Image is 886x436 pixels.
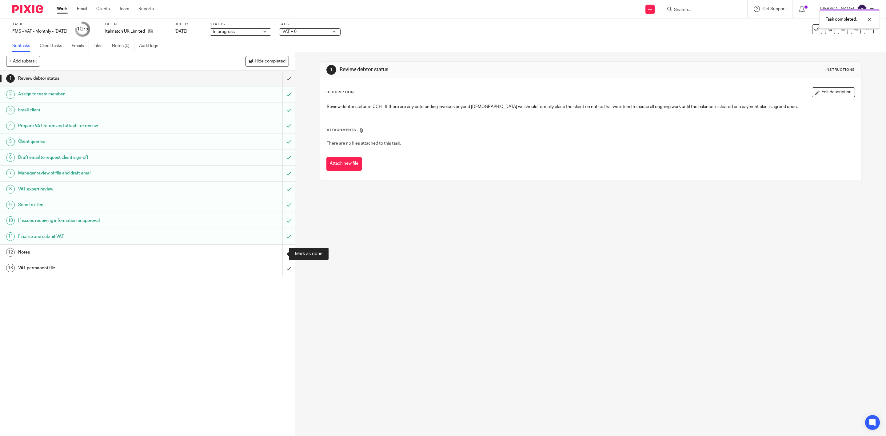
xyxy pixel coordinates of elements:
a: Clients [96,6,110,12]
div: 3 [6,106,15,114]
span: [DATE] [174,29,187,34]
div: 12 [6,248,15,257]
label: Tags [279,22,341,27]
a: Audit logs [139,40,163,52]
button: Attach new file [326,157,362,171]
h1: If issues receiving information or approval [18,216,190,225]
div: 7 [6,169,15,178]
h1: Review debtor status [18,74,190,83]
a: Email [77,6,87,12]
h1: Manager review of file and draft email [18,169,190,178]
span: Hide completed [255,59,285,64]
div: 10 [77,26,88,33]
h1: Client queries [18,137,190,146]
h1: Assign to team member [18,90,190,99]
h1: Email client [18,106,190,115]
div: 1 [6,74,15,83]
div: 6 [6,153,15,162]
button: Edit description [812,87,855,97]
h1: Send to client [18,200,190,210]
a: Subtasks [12,40,35,52]
h1: VAT permanent file [18,263,190,273]
p: Review debtor status in CCH - If there are any outstanding invoices beyond [DEMOGRAPHIC_DATA] we ... [327,104,855,110]
div: 5 [6,138,15,146]
h1: Notes [18,248,190,257]
a: Files [94,40,107,52]
label: Client [105,22,167,27]
small: /13 [82,28,88,31]
span: VAT + 6 [282,30,297,34]
div: 4 [6,122,15,130]
h1: Draft email to request client sign-off [18,153,190,162]
div: 11 [6,232,15,241]
div: 9 [6,201,15,209]
div: FMS - VAT - Monthly - [DATE] [12,28,67,34]
a: Team [119,6,129,12]
div: 1 [326,65,336,75]
a: Notes (0) [112,40,134,52]
h1: VAT expert review [18,185,190,194]
div: 8 [6,185,15,194]
a: Emails [72,40,89,52]
label: Due by [174,22,202,27]
button: Hide completed [245,56,289,66]
div: FMS - VAT - Monthly - July 2025 [12,28,67,34]
div: 10 [6,216,15,225]
div: Instructions [825,67,855,72]
span: Attachments [327,128,356,132]
div: 13 [6,264,15,272]
span: There are no files attached to this task. [327,141,401,146]
label: Status [210,22,271,27]
span: In progress [213,30,235,34]
p: Italmatch UK Limited [105,28,145,34]
label: Task [12,22,67,27]
a: Reports [138,6,154,12]
h1: Finalise and submit VAT [18,232,190,241]
p: Description [326,90,354,95]
a: Client tasks [40,40,67,52]
p: Task completed. [826,16,857,22]
div: 2 [6,90,15,99]
a: Work [57,6,68,12]
h1: Prepare VAT return and attach for review [18,121,190,130]
button: + Add subtask [6,56,40,66]
img: svg%3E [857,4,867,14]
img: Pixie [12,5,43,13]
h1: Review debtor status [340,66,604,73]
